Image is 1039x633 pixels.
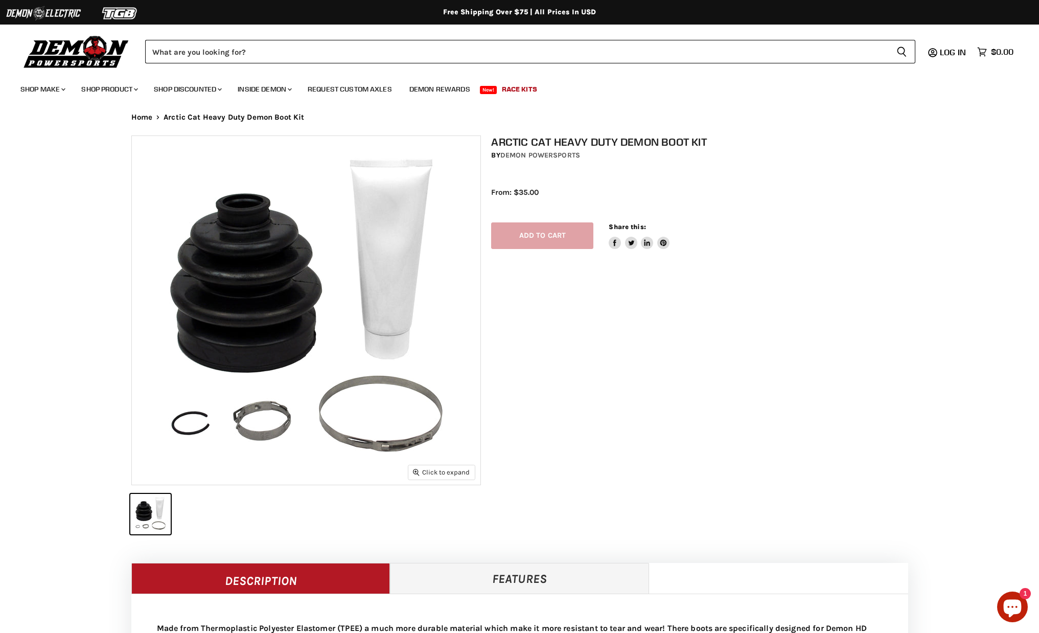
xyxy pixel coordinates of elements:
[164,113,304,122] span: Arctic Cat Heavy Duty Demon Boot Kit
[230,79,298,100] a: Inside Demon
[491,150,918,161] div: by
[13,75,1011,100] ul: Main menu
[413,468,470,476] span: Click to expand
[609,223,645,231] span: Share this:
[888,40,915,63] button: Search
[402,79,478,100] a: Demon Rewards
[145,40,888,63] input: Search
[146,79,228,100] a: Shop Discounted
[132,136,480,485] img: IMAGE
[5,4,82,23] img: Demon Electric Logo 2
[20,33,132,70] img: Demon Powersports
[935,48,972,57] a: Log in
[994,592,1031,625] inbox-online-store-chat: Shopify online store chat
[494,79,545,100] a: Race Kits
[111,8,929,17] div: Free Shipping Over $75 | All Prices In USD
[145,40,915,63] form: Product
[74,79,144,100] a: Shop Product
[390,563,649,594] a: Features
[491,135,918,148] h1: Arctic Cat Heavy Duty Demon Boot Kit
[82,4,158,23] img: TGB Logo 2
[480,86,497,94] span: New!
[408,465,475,479] button: Click to expand
[13,79,72,100] a: Shop Make
[130,494,171,534] button: IMAGE thumbnail
[500,151,580,160] a: Demon Powersports
[131,563,390,594] a: Description
[491,188,539,197] span: From: $35.00
[131,113,153,122] a: Home
[972,44,1019,59] a: $0.00
[111,113,929,122] nav: Breadcrumbs
[609,222,669,250] aside: Share this:
[991,47,1013,57] span: $0.00
[940,47,966,57] span: Log in
[300,79,400,100] a: Request Custom Axles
